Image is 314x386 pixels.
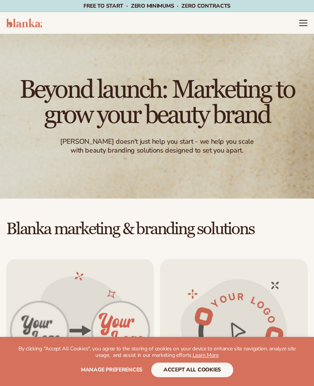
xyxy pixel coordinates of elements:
[15,346,299,359] p: By clicking "Accept All Cookies", you agree to the storing of cookies on your device to enhance s...
[81,366,142,373] span: Manage preferences
[83,2,231,10] span: Free to start · ZERO minimums · ZERO contracts
[81,363,142,377] button: Manage preferences
[151,363,233,377] button: accept all cookies
[6,77,308,128] h1: Beyond launch: Marketing to grow your beauty brand
[299,18,308,28] summary: Menu
[6,18,42,28] img: logo
[56,137,257,155] div: [PERSON_NAME] doesn't just help you start - we help you scale with beauty branding solutions desi...
[193,352,219,359] a: Learn More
